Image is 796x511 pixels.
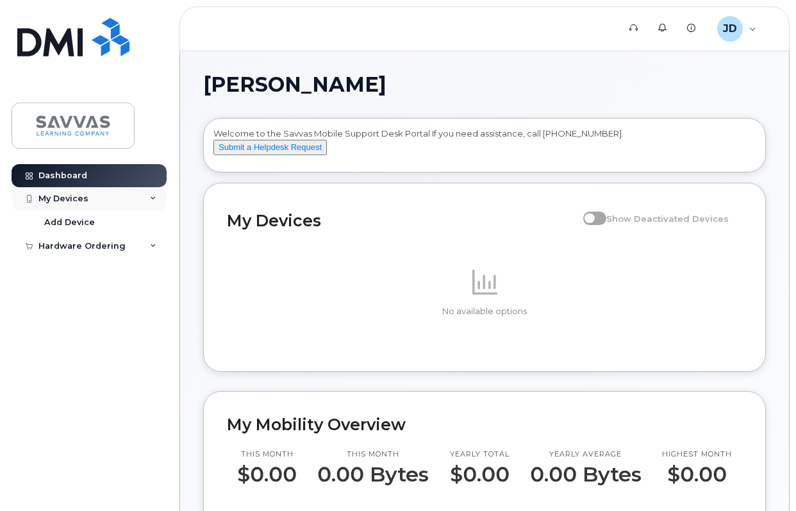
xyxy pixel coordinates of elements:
[606,214,729,224] span: Show Deactivated Devices
[662,449,732,460] p: Highest month
[583,206,593,217] input: Show Deactivated Devices
[530,463,642,486] p: 0.00 Bytes
[227,306,742,317] p: No available options
[450,449,510,460] p: Yearly total
[317,449,429,460] p: This month
[227,415,742,434] h2: My Mobility Overview
[227,211,577,230] h2: My Devices
[213,128,756,167] div: Welcome to the Savvas Mobile Support Desk Portal If you need assistance, call [PHONE_NUMBER].
[662,463,732,486] p: $0.00
[213,142,327,152] a: Submit a Helpdesk Request
[450,463,510,486] p: $0.00
[237,449,297,460] p: This month
[530,449,642,460] p: Yearly average
[317,463,429,486] p: 0.00 Bytes
[213,140,327,156] button: Submit a Helpdesk Request
[203,75,386,94] span: [PERSON_NAME]
[740,455,786,501] iframe: Messenger Launcher
[237,463,297,486] p: $0.00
